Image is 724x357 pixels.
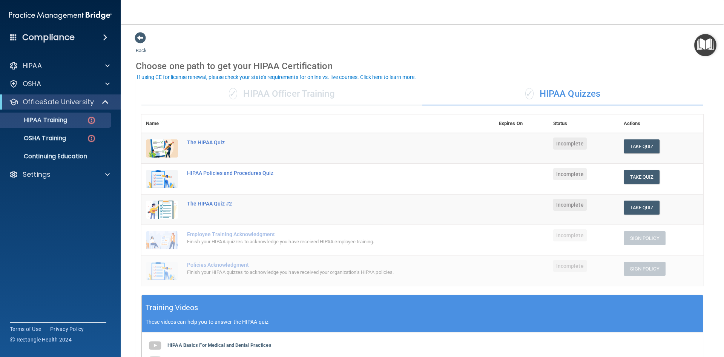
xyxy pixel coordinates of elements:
[10,336,72,343] span: Ⓒ Rectangle Health 2024
[147,338,163,353] img: gray_youtube_icon.38fcd6cc.png
[624,201,660,215] button: Take Quiz
[624,170,660,184] button: Take Quiz
[549,114,619,133] th: Status
[594,303,715,334] iframe: Drift Widget Chat Controller
[694,34,716,56] button: Open Resource Center
[624,231,666,245] button: Sign Policy
[137,74,416,80] div: If using CE for license renewal, please check your state's requirements for online vs. live cours...
[141,114,183,133] th: Name
[187,237,457,246] div: Finish your HIPAA quizzes to acknowledge you have received HIPAA employee training.
[10,325,41,333] a: Terms of Use
[553,138,587,150] span: Incomplete
[187,262,457,268] div: Policies Acknowledgment
[553,168,587,180] span: Incomplete
[136,39,147,53] a: Back
[146,301,198,314] h5: Training Videos
[187,268,457,277] div: Finish your HIPAA quizzes to acknowledge you have received your organization’s HIPAA policies.
[5,116,67,124] p: HIPAA Training
[494,114,549,133] th: Expires On
[9,8,112,23] img: PMB logo
[136,55,709,77] div: Choose one path to get your HIPAA Certification
[9,170,110,179] a: Settings
[23,79,41,88] p: OSHA
[23,170,51,179] p: Settings
[23,97,94,107] p: OfficeSafe University
[525,88,534,99] span: ✓
[87,134,96,143] img: danger-circle.6113f641.png
[422,83,703,105] div: HIPAA Quizzes
[23,61,42,70] p: HIPAA
[9,97,109,107] a: OfficeSafe University
[229,88,237,99] span: ✓
[187,201,457,207] div: The HIPAA Quiz #2
[187,139,457,145] div: The HIPAA Quiz
[553,229,587,241] span: Incomplete
[5,134,66,142] p: OSHA Training
[624,262,666,276] button: Sign Policy
[553,260,587,272] span: Incomplete
[187,231,457,237] div: Employee Training Acknowledgment
[187,170,457,176] div: HIPAA Policies and Procedures Quiz
[553,199,587,211] span: Incomplete
[87,116,96,125] img: danger-circle.6113f641.png
[9,79,110,88] a: OSHA
[624,139,660,153] button: Take Quiz
[619,114,703,133] th: Actions
[136,73,417,81] button: If using CE for license renewal, please check your state's requirements for online vs. live cours...
[141,83,422,105] div: HIPAA Officer Training
[167,342,271,348] b: HIPAA Basics For Medical and Dental Practices
[5,153,108,160] p: Continuing Education
[146,319,699,325] p: These videos can help you to answer the HIPAA quiz
[50,325,84,333] a: Privacy Policy
[9,61,110,70] a: HIPAA
[22,32,75,43] h4: Compliance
